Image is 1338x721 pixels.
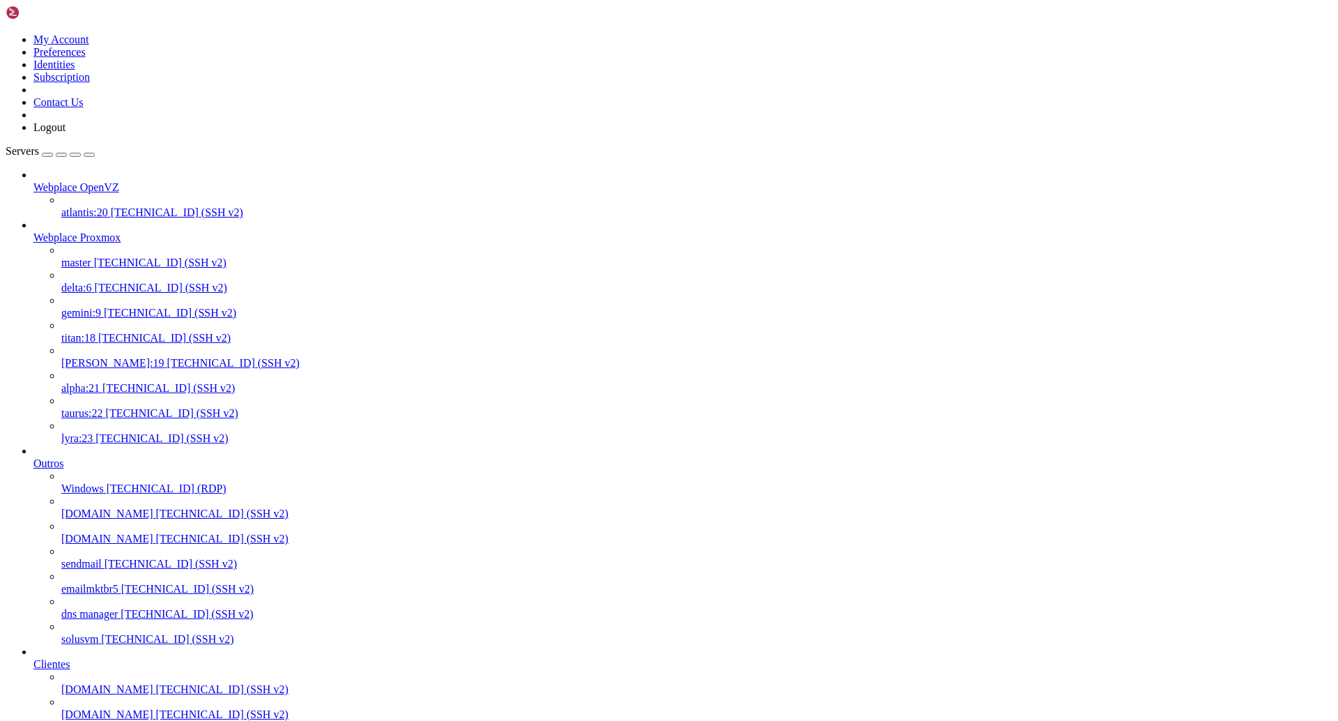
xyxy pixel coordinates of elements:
img: Shellngn [6,6,86,20]
li: [DOMAIN_NAME] [TECHNICAL_ID] (SSH v2) [61,671,1332,696]
span: [TECHNICAL_ID] (SSH v2) [98,332,231,344]
span: [TECHNICAL_ID] (SSH v2) [111,206,243,218]
a: atlantis:20 [TECHNICAL_ID] (SSH v2) [61,206,1332,219]
span: Outros [33,457,64,469]
a: dns manager [TECHNICAL_ID] (SSH v2) [61,608,1332,621]
a: Webplace OpenVZ [33,181,1332,194]
a: alpha:21 [TECHNICAL_ID] (SSH v2) [61,382,1332,395]
a: Logout [33,121,66,133]
span: [TECHNICAL_ID] (SSH v2) [104,307,236,319]
span: [TECHNICAL_ID] (SSH v2) [101,633,233,645]
a: [DOMAIN_NAME] [TECHNICAL_ID] (SSH v2) [61,508,1332,520]
a: lyra:23 [TECHNICAL_ID] (SSH v2) [61,432,1332,445]
span: taurus:22 [61,407,103,419]
li: taurus:22 [TECHNICAL_ID] (SSH v2) [61,395,1332,420]
li: alpha:21 [TECHNICAL_ID] (SSH v2) [61,370,1332,395]
span: [TECHNICAL_ID] (SSH v2) [156,683,289,695]
span: sendmail [61,558,102,570]
span: [TECHNICAL_ID] (SSH v2) [95,432,228,444]
li: Webplace OpenVZ [33,169,1332,219]
span: [TECHNICAL_ID] (RDP) [107,483,226,494]
span: atlantis:20 [61,206,108,218]
span: [TECHNICAL_ID] (SSH v2) [94,257,226,268]
span: dns manager [61,608,118,620]
span: [TECHNICAL_ID] (SSH v2) [105,558,237,570]
li: gemini:9 [TECHNICAL_ID] (SSH v2) [61,294,1332,319]
a: [PERSON_NAME]:19 [TECHNICAL_ID] (SSH v2) [61,357,1332,370]
span: [TECHNICAL_ID] (SSH v2) [156,508,289,519]
span: [TECHNICAL_ID] (SSH v2) [156,708,289,720]
span: Servers [6,145,39,157]
li: sendmail [TECHNICAL_ID] (SSH v2) [61,545,1332,570]
a: gemini:9 [TECHNICAL_ID] (SSH v2) [61,307,1332,319]
li: delta:6 [TECHNICAL_ID] (SSH v2) [61,269,1332,294]
a: master [TECHNICAL_ID] (SSH v2) [61,257,1332,269]
li: lyra:23 [TECHNICAL_ID] (SSH v2) [61,420,1332,445]
a: [DOMAIN_NAME] [TECHNICAL_ID] (SSH v2) [61,708,1332,721]
li: [DOMAIN_NAME] [TECHNICAL_ID] (SSH v2) [61,495,1332,520]
a: Preferences [33,46,86,58]
li: atlantis:20 [TECHNICAL_ID] (SSH v2) [61,194,1332,219]
a: [DOMAIN_NAME] [TECHNICAL_ID] (SSH v2) [61,683,1332,696]
li: titan:18 [TECHNICAL_ID] (SSH v2) [61,319,1332,344]
span: [TECHNICAL_ID] (SSH v2) [95,282,227,294]
span: [DOMAIN_NAME] [61,508,153,519]
a: Contact Us [33,96,84,108]
a: Outros [33,457,1332,470]
span: Windows [61,483,104,494]
li: solusvm [TECHNICAL_ID] (SSH v2) [61,621,1332,646]
span: emailmktbr5 [61,583,118,595]
span: [DOMAIN_NAME] [61,533,153,545]
a: sendmail [TECHNICAL_ID] (SSH v2) [61,558,1332,570]
li: Outros [33,445,1332,646]
span: [DOMAIN_NAME] [61,708,153,720]
li: dns manager [TECHNICAL_ID] (SSH v2) [61,595,1332,621]
a: Servers [6,145,95,157]
a: delta:6 [TECHNICAL_ID] (SSH v2) [61,282,1332,294]
a: solusvm [TECHNICAL_ID] (SSH v2) [61,633,1332,646]
span: [TECHNICAL_ID] (SSH v2) [156,533,289,545]
span: solusvm [61,633,98,645]
span: Webplace Proxmox [33,232,121,243]
li: [DOMAIN_NAME] [TECHNICAL_ID] (SSH v2) [61,520,1332,545]
span: [TECHNICAL_ID] (SSH v2) [102,382,235,394]
a: emailmktbr5 [TECHNICAL_ID] (SSH v2) [61,583,1332,595]
a: My Account [33,33,89,45]
a: titan:18 [TECHNICAL_ID] (SSH v2) [61,332,1332,344]
li: [DOMAIN_NAME] [TECHNICAL_ID] (SSH v2) [61,696,1332,721]
span: [TECHNICAL_ID] (SSH v2) [167,357,300,369]
a: Subscription [33,71,90,83]
span: [DOMAIN_NAME] [61,683,153,695]
li: [PERSON_NAME]:19 [TECHNICAL_ID] (SSH v2) [61,344,1332,370]
span: gemini:9 [61,307,101,319]
a: taurus:22 [TECHNICAL_ID] (SSH v2) [61,407,1332,420]
span: [TECHNICAL_ID] (SSH v2) [106,407,238,419]
li: emailmktbr5 [TECHNICAL_ID] (SSH v2) [61,570,1332,595]
span: titan:18 [61,332,95,344]
span: [TECHNICAL_ID] (SSH v2) [121,608,253,620]
li: Windows [TECHNICAL_ID] (RDP) [61,470,1332,495]
a: Identities [33,59,75,70]
a: Clientes [33,658,1332,671]
span: Webplace OpenVZ [33,181,119,193]
a: Windows [TECHNICAL_ID] (RDP) [61,483,1332,495]
span: master [61,257,91,268]
span: Clientes [33,658,70,670]
a: Webplace Proxmox [33,232,1332,244]
a: [DOMAIN_NAME] [TECHNICAL_ID] (SSH v2) [61,533,1332,545]
span: delta:6 [61,282,92,294]
li: Webplace Proxmox [33,219,1332,445]
span: [PERSON_NAME]:19 [61,357,164,369]
span: lyra:23 [61,432,93,444]
li: master [TECHNICAL_ID] (SSH v2) [61,244,1332,269]
span: alpha:21 [61,382,100,394]
span: [TECHNICAL_ID] (SSH v2) [121,583,254,595]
